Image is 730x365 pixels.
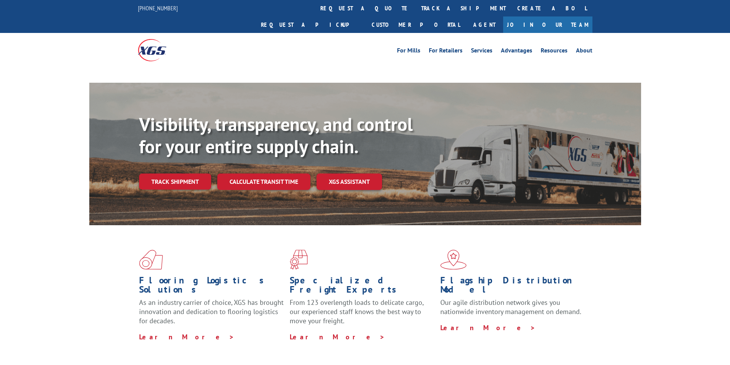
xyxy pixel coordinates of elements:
a: Join Our Team [503,16,592,33]
h1: Flagship Distribution Model [440,276,585,298]
a: XGS ASSISTANT [317,173,382,190]
a: For Mills [397,47,420,56]
h1: Flooring Logistics Solutions [139,276,284,298]
a: [PHONE_NUMBER] [138,4,178,12]
a: Services [471,47,492,56]
a: Calculate transit time [217,173,310,190]
a: For Retailers [429,47,463,56]
img: xgs-icon-total-supply-chain-intelligence-red [139,250,163,270]
img: xgs-icon-focused-on-flooring-red [290,250,308,270]
a: About [576,47,592,56]
a: Customer Portal [366,16,466,33]
a: Request a pickup [255,16,366,33]
span: Our agile distribution network gives you nationwide inventory management on demand. [440,298,581,316]
img: xgs-icon-flagship-distribution-model-red [440,250,467,270]
a: Agent [466,16,503,33]
a: Advantages [501,47,532,56]
a: Learn More > [139,332,235,341]
b: Visibility, transparency, and control for your entire supply chain. [139,112,413,158]
a: Learn More > [290,332,385,341]
p: From 123 overlength loads to delicate cargo, our experienced staff knows the best way to move you... [290,298,435,332]
h1: Specialized Freight Experts [290,276,435,298]
a: Learn More > [440,323,536,332]
span: As an industry carrier of choice, XGS has brought innovation and dedication to flooring logistics... [139,298,284,325]
a: Resources [541,47,568,56]
a: Track shipment [139,173,211,190]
